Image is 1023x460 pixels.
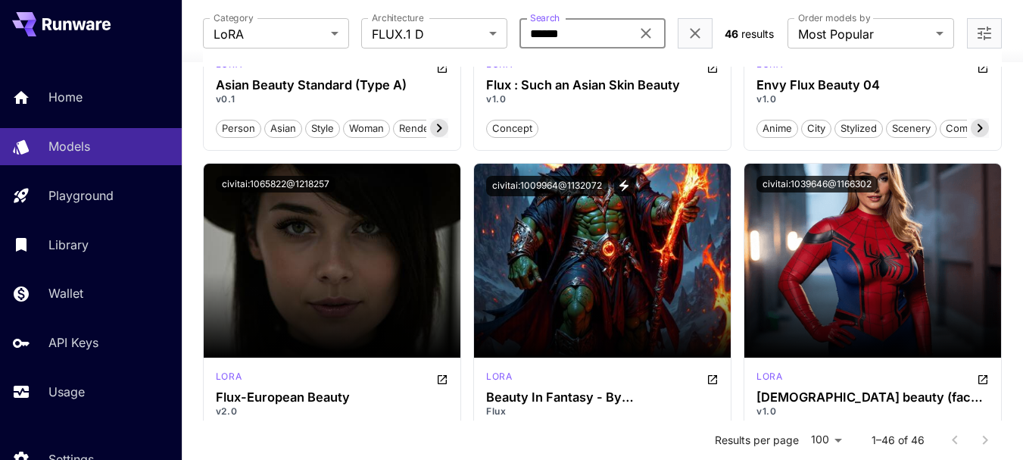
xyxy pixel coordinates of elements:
[802,121,831,136] span: city
[486,390,719,405] h3: Beauty In Fantasy - By [PERSON_NAME]
[393,118,454,138] button: rendering
[487,121,538,136] span: concept
[372,25,483,43] span: FLUX.1 D
[48,284,83,302] p: Wallet
[725,27,738,40] span: 46
[216,176,335,192] button: civitai:1065822@1218257
[48,88,83,106] p: Home
[48,186,114,205] p: Playground
[343,118,390,138] button: woman
[48,383,85,401] p: Usage
[48,137,90,155] p: Models
[756,405,989,418] p: v1.0
[798,25,930,43] span: Most Popular
[756,390,989,405] div: Female beauty (face, figure, breasts) - test
[805,429,847,451] div: 100
[741,27,774,40] span: results
[486,92,719,106] p: v1.0
[216,405,448,418] p: v2.0
[344,121,389,136] span: woman
[756,118,798,138] button: anime
[214,11,254,24] label: Category
[530,11,560,24] label: Search
[216,390,448,405] h3: Flux-European Beauty
[756,78,989,92] h3: Envy Flux Beauty 04
[706,370,719,388] button: Open in CivitAI
[436,370,448,388] button: Open in CivitAI
[217,121,260,136] span: person
[305,118,340,138] button: style
[486,370,512,383] p: lora
[265,121,301,136] span: asian
[715,433,799,448] p: Results per page
[216,118,261,138] button: person
[486,370,512,388] div: FLUX.1 D
[216,78,448,92] h3: Asian Beauty Standard (Type A)
[834,118,883,138] button: stylized
[394,121,453,136] span: rendering
[264,118,302,138] button: asian
[872,433,925,448] p: 1–46 of 46
[48,333,98,352] p: API Keys
[798,11,870,24] label: Order models by
[372,11,423,24] label: Architecture
[216,370,242,383] p: lora
[214,25,325,43] span: LoRA
[940,118,987,138] button: comics
[756,390,989,405] h3: [DEMOGRAPHIC_DATA] beauty (face, figure, breasts) - test
[614,176,635,196] button: View trigger words
[756,370,782,383] p: lora
[216,370,242,388] div: FLUX.1 D
[486,118,538,138] button: concept
[686,24,704,43] button: Clear filters (2)
[486,176,608,196] button: civitai:1009964@1132072
[306,121,339,136] span: style
[486,78,719,92] h3: Flux : Such an Asian Skin Beauty
[940,121,986,136] span: comics
[975,24,993,43] button: Open more filters
[756,176,878,192] button: civitai:1039646@1166302
[835,121,882,136] span: stylized
[486,390,719,405] div: Beauty In Fantasy - By HailoKnight
[886,118,937,138] button: scenery
[216,92,448,106] p: v0.1
[756,92,989,106] p: v1.0
[48,236,89,254] p: Library
[757,121,797,136] span: anime
[486,405,719,418] p: Flux
[756,370,782,388] div: FLUX.1 D
[887,121,936,136] span: scenery
[801,118,831,138] button: city
[977,370,989,388] button: Open in CivitAI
